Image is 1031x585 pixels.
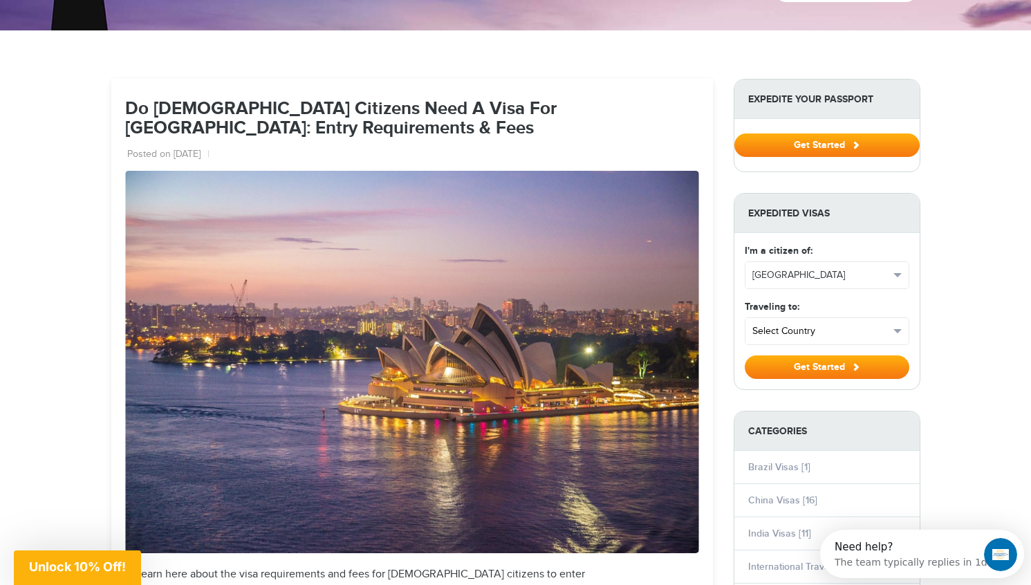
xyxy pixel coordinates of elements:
[752,268,889,282] span: [GEOGRAPHIC_DATA]
[6,6,208,44] div: Open Intercom Messenger
[734,411,920,451] strong: Categories
[734,139,920,150] a: Get Started
[745,299,799,314] label: Traveling to:
[752,324,889,338] span: Select Country
[125,100,699,139] h1: Do [DEMOGRAPHIC_DATA] Citizens Need A Visa For [GEOGRAPHIC_DATA]: Entry Requirements & Fees
[820,530,1024,578] iframe: Intercom live chat discovery launcher
[745,355,909,379] button: Get Started
[734,80,920,119] strong: Expedite Your Passport
[127,148,210,162] li: Posted on [DATE]
[745,262,909,288] button: [GEOGRAPHIC_DATA]
[748,528,811,539] a: India Visas [11]
[15,23,167,37] div: The team typically replies in 1d
[745,318,909,344] button: Select Country
[748,561,851,573] a: International Travel [22]
[125,171,699,553] img: australia_-_28de80_-_2186b91805bf8f87dc4281b6adbed06c6a56d5ae.jpg
[748,461,810,473] a: Brazil Visas [1]
[29,559,126,574] span: Unlock 10% Off!
[14,550,141,585] div: Unlock 10% Off!
[734,194,920,233] strong: Expedited Visas
[745,243,812,258] label: I'm a citizen of:
[15,12,167,23] div: Need help?
[748,494,817,506] a: China Visas [16]
[984,538,1017,571] iframe: Intercom live chat
[734,133,920,157] button: Get Started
